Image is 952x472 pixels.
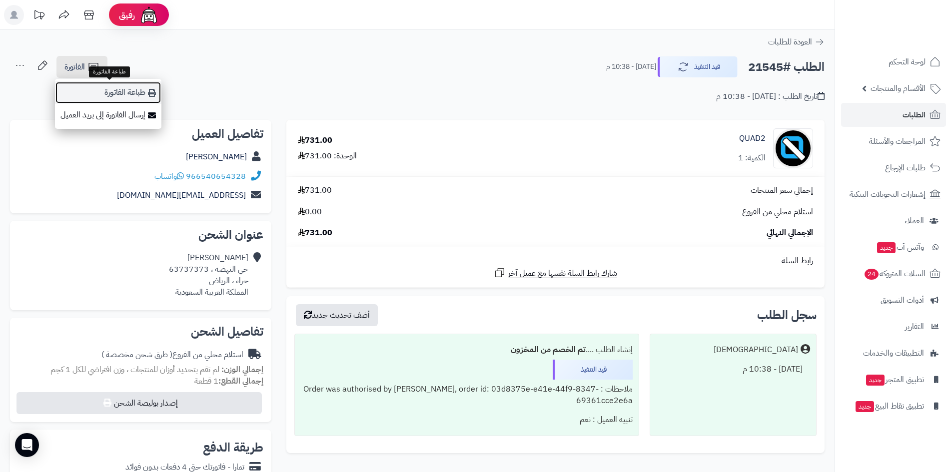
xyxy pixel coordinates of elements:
a: لوحة التحكم [841,50,946,74]
button: إصدار بوليصة الشحن [16,392,262,414]
div: [PERSON_NAME] حي النهضه ، 63737373 حراء ، الرياض المملكة العربية السعودية [169,252,248,298]
span: وآتس آب [876,240,924,254]
div: الكمية: 1 [738,152,766,164]
a: [EMAIL_ADDRESS][DOMAIN_NAME] [117,189,246,201]
span: إجمالي سعر المنتجات [751,185,813,196]
div: 731.00 [298,135,332,146]
div: استلام محلي من الفروع [101,349,243,361]
img: no_image-90x90.png [774,128,813,168]
a: التقارير [841,315,946,339]
div: Open Intercom Messenger [15,433,39,457]
a: شارك رابط السلة نفسها مع عميل آخر [494,267,617,279]
h2: طريقة الدفع [203,442,263,454]
span: التقارير [905,320,924,334]
span: أدوات التسويق [881,293,924,307]
span: الإجمالي النهائي [767,227,813,239]
span: شارك رابط السلة نفسها مع عميل آخر [508,268,617,279]
a: تحديثات المنصة [26,5,51,27]
div: رابط السلة [290,255,821,267]
h2: عنوان الشحن [18,229,263,241]
a: التطبيقات والخدمات [841,341,946,365]
span: رفيق [119,9,135,21]
button: قيد التنفيذ [658,56,738,77]
a: QUAD2 [739,133,766,144]
a: العودة للطلبات [768,36,825,48]
div: ملاحظات : Order was authorised by [PERSON_NAME], order id: 03d8375e-e41e-44f9-8347-69361cce2e6a [301,380,632,411]
a: [PERSON_NAME] [186,151,247,163]
span: العودة للطلبات [768,36,812,48]
a: العملاء [841,209,946,233]
span: لوحة التحكم [889,55,926,69]
span: إشعارات التحويلات البنكية [850,187,926,201]
div: [DEMOGRAPHIC_DATA] [714,344,798,356]
span: السلات المتروكة [864,267,926,281]
span: جديد [866,375,885,386]
b: تم الخصم من المخزون [511,344,586,356]
a: طلبات الإرجاع [841,156,946,180]
div: [DATE] - 10:38 م [656,360,810,379]
small: [DATE] - 10:38 م [606,62,656,72]
span: 0.00 [298,206,322,218]
a: إشعارات التحويلات البنكية [841,182,946,206]
strong: إجمالي الوزن: [221,364,263,376]
span: 731.00 [298,185,332,196]
a: إرسال الفاتورة إلى بريد العميل [55,104,161,126]
a: المراجعات والأسئلة [841,129,946,153]
span: العملاء [905,214,924,228]
a: السلات المتروكة24 [841,262,946,286]
div: طباعة الفاتورة [89,66,130,77]
span: 731.00 [298,227,332,239]
span: المراجعات والأسئلة [869,134,926,148]
img: logo-2.png [884,21,943,42]
a: واتساب [154,170,184,182]
span: الطلبات [903,108,926,122]
div: تنبيه العميل : نعم [301,410,632,430]
a: الفاتورة [56,56,107,78]
span: تطبيق نقاط البيع [855,399,924,413]
span: لم تقم بتحديد أوزان للمنتجات ، وزن افتراضي للكل 1 كجم [50,364,219,376]
div: تاريخ الطلب : [DATE] - 10:38 م [716,91,825,102]
a: وآتس آبجديد [841,235,946,259]
span: تطبيق المتجر [865,373,924,387]
img: ai-face.png [139,5,159,25]
small: 1 قطعة [194,375,263,387]
span: الأقسام والمنتجات [871,81,926,95]
span: التطبيقات والخدمات [863,346,924,360]
div: الوحدة: 731.00 [298,150,357,162]
div: قيد التنفيذ [553,360,633,380]
span: 24 [864,269,879,280]
strong: إجمالي القطع: [218,375,263,387]
a: 966540654328 [186,170,246,182]
h2: الطلب #21545 [748,57,825,77]
a: طباعة الفاتورة [55,81,161,104]
span: جديد [877,242,896,253]
a: الطلبات [841,103,946,127]
span: الفاتورة [64,61,85,73]
span: جديد [856,401,874,412]
a: تطبيق نقاط البيعجديد [841,394,946,418]
h3: سجل الطلب [757,309,817,321]
span: طلبات الإرجاع [885,161,926,175]
a: أدوات التسويق [841,288,946,312]
h2: تفاصيل العميل [18,128,263,140]
h2: تفاصيل الشحن [18,326,263,338]
a: تطبيق المتجرجديد [841,368,946,392]
div: إنشاء الطلب .... [301,340,632,360]
button: أضف تحديث جديد [296,304,378,326]
span: استلام محلي من الفروع [742,206,813,218]
span: ( طرق شحن مخصصة ) [101,349,172,361]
